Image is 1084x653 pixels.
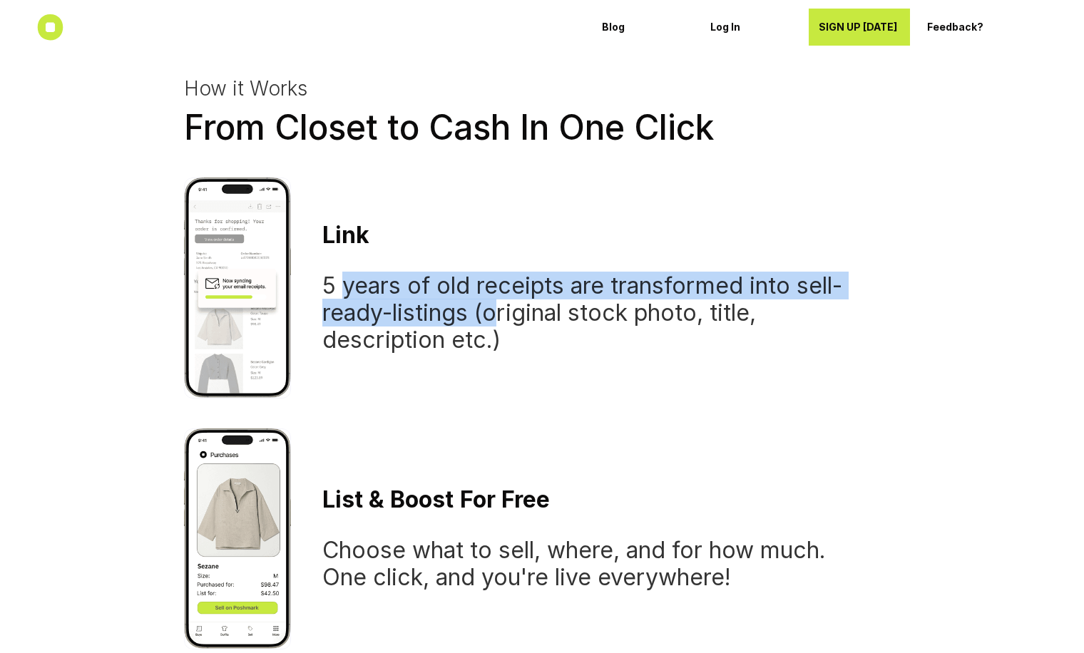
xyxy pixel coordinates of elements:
[460,485,550,513] strong: For Free
[322,272,874,354] h3: 5 years of old receipts are transformed into sell-ready-listings (original stock photo, title, de...
[322,222,335,249] span: L
[184,77,897,101] h3: How it Works
[322,486,874,513] h3: List & Boost
[710,21,792,34] p: Log In
[342,222,356,249] span: n
[809,9,910,46] a: SIGN UP [DATE]
[335,222,342,249] span: i
[184,106,897,148] h1: From Closet to Cash In One Click
[917,9,1018,46] a: Feedback?
[700,9,802,46] a: Log In
[602,21,683,34] p: Blog
[592,9,693,46] a: Blog
[322,537,874,592] h3: Choose what to sell, where, and for how much. One click, and you're live everywhere!
[819,21,900,34] p: SIGN UP [DATE]
[356,222,369,249] span: k
[927,21,1008,34] p: Feedback?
